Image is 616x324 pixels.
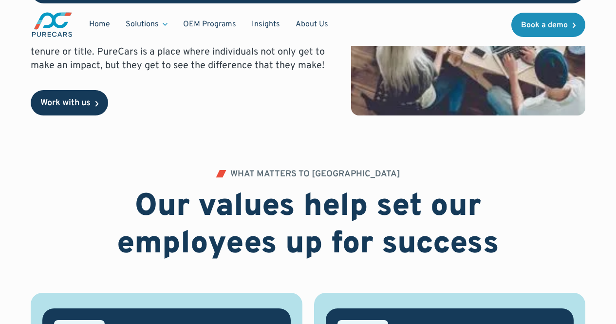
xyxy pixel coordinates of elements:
[31,90,108,115] a: Work with us
[59,189,558,264] h2: Our values help set our employees up for success
[511,12,585,37] a: Book a demo
[31,11,74,38] a: main
[118,15,175,34] div: Solutions
[521,21,568,29] div: Book a demo
[288,15,336,34] a: About Us
[244,15,288,34] a: Insights
[31,11,74,38] img: purecars logo
[230,170,400,179] div: WHAT MATTERS TO [GEOGRAPHIC_DATA]
[126,19,159,30] div: Solutions
[40,99,91,108] div: Work with us
[81,15,118,34] a: Home
[175,15,244,34] a: OEM Programs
